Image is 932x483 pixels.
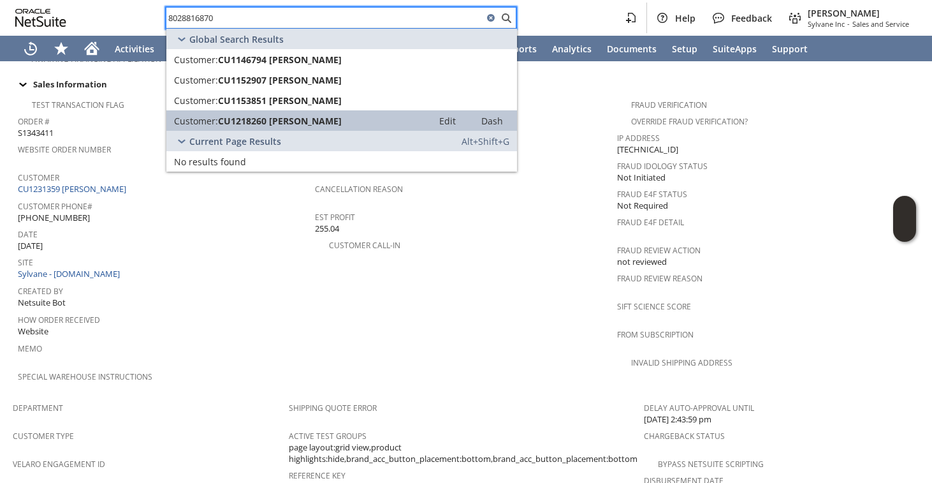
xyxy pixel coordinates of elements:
[544,36,599,61] a: Analytics
[18,212,90,224] span: [PHONE_NUMBER]
[617,161,708,172] a: Fraud Idology Status
[166,90,517,110] a: Customer:CU1153851 [PERSON_NAME]Edit: Dash:
[315,184,403,195] a: Cancellation Reason
[18,268,123,279] a: Sylvane - [DOMAIN_NAME]
[617,172,666,184] span: Not Initiated
[13,403,63,413] a: Department
[772,43,808,55] span: Support
[76,36,107,61] a: Home
[599,36,664,61] a: Documents
[764,36,815,61] a: Support
[617,329,694,340] a: From Subscription
[189,33,284,45] span: Global Search Results
[289,470,346,481] a: Reference Key
[54,41,69,56] svg: Shortcuts
[644,403,754,413] a: Delay Auto-Approval Until
[18,127,54,139] span: S1343411
[315,212,355,223] a: Est Profit
[174,74,218,86] span: Customer:
[658,459,764,470] a: Bypass NetSuite Scripting
[617,256,667,268] span: not reviewed
[18,229,38,240] a: Date
[18,297,66,309] span: Netsuite Bot
[18,201,92,212] a: Customer Phone#
[46,36,76,61] div: Shortcuts
[18,183,129,195] a: CU1231359 [PERSON_NAME]
[218,74,342,86] span: CU1152907 [PERSON_NAME]
[808,19,845,29] span: Sylvane Inc
[166,49,517,70] a: Customer:CU1146794 [PERSON_NAME]Edit: Dash:
[617,133,660,144] a: IP Address
[329,240,400,251] a: Customer Call-in
[470,113,514,128] a: Dash:
[705,36,764,61] a: SuiteApps
[617,301,691,312] a: Sift Science Score
[617,200,668,212] span: Not Required
[218,115,342,127] span: CU1218260 [PERSON_NAME]
[13,76,914,93] div: Sales Information
[13,459,105,470] a: Velaro Engagement ID
[631,357,732,368] a: Invalid Shipping Address
[18,371,152,382] a: Special Warehouse Instructions
[166,110,517,131] a: Customer:CU1218260 [PERSON_NAME]Edit: Dash:
[425,113,470,128] a: Edit:
[893,219,916,242] span: Oracle Guided Learning Widget. To move around, please hold and drag
[18,315,100,325] a: How Order Received
[617,273,703,284] a: Fraud Review Reason
[218,94,342,107] span: CU1153851 [PERSON_NAME]
[617,189,687,200] a: Fraud E4F Status
[462,135,509,147] span: Alt+Shift+G
[664,36,705,61] a: Setup
[644,431,725,442] a: Chargeback Status
[84,41,99,56] svg: Home
[15,9,66,27] svg: logo
[893,196,916,242] iframe: Click here to launch Oracle Guided Learning Help Panel
[174,115,218,127] span: Customer:
[218,54,342,66] span: CU1146794 [PERSON_NAME]
[617,245,701,256] a: Fraud Review Action
[852,19,909,29] span: Sales and Service
[495,36,544,61] a: Reports
[13,431,74,442] a: Customer Type
[18,116,50,127] a: Order #
[166,70,517,90] a: Customer:CU1152907 [PERSON_NAME]Edit: Dash:
[18,286,63,297] a: Created By
[189,135,281,147] span: Current Page Results
[617,217,684,228] a: Fraud E4F Detail
[32,100,124,110] a: Test Transaction Flag
[107,36,162,61] a: Activities
[18,325,48,338] span: Website
[552,43,592,55] span: Analytics
[18,257,33,268] a: Site
[499,10,514,26] svg: Search
[18,144,111,155] a: Website Order Number
[315,223,339,235] span: 255.04
[115,43,154,55] span: Activities
[18,343,42,354] a: Memo
[675,12,695,24] span: Help
[672,43,697,55] span: Setup
[631,116,748,127] a: Override Fraud Verification?
[289,442,637,465] span: page layout:grid view,product highlights:hide,brand_acc_button_placement:bottom,brand_acc_button_...
[289,431,367,442] a: Active Test Groups
[617,144,678,156] span: [TECHNICAL_ID]
[808,7,909,19] span: [PERSON_NAME]
[607,43,657,55] span: Documents
[166,151,517,172] a: No results found
[631,100,707,110] a: Fraud Verification
[502,43,537,55] span: Reports
[644,413,711,426] span: [DATE] 2:43:59 pm
[13,76,919,93] td: Sales Information
[18,172,59,183] a: Customer
[166,10,483,26] input: Search
[289,403,377,413] a: Shipping Quote Error
[15,36,46,61] a: Recent Records
[174,54,218,66] span: Customer:
[174,94,218,107] span: Customer:
[174,156,246,168] span: No results found
[162,36,226,61] a: Warehouse
[713,43,757,55] span: SuiteApps
[18,240,43,252] span: [DATE]
[847,19,850,29] span: -
[731,12,772,24] span: Feedback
